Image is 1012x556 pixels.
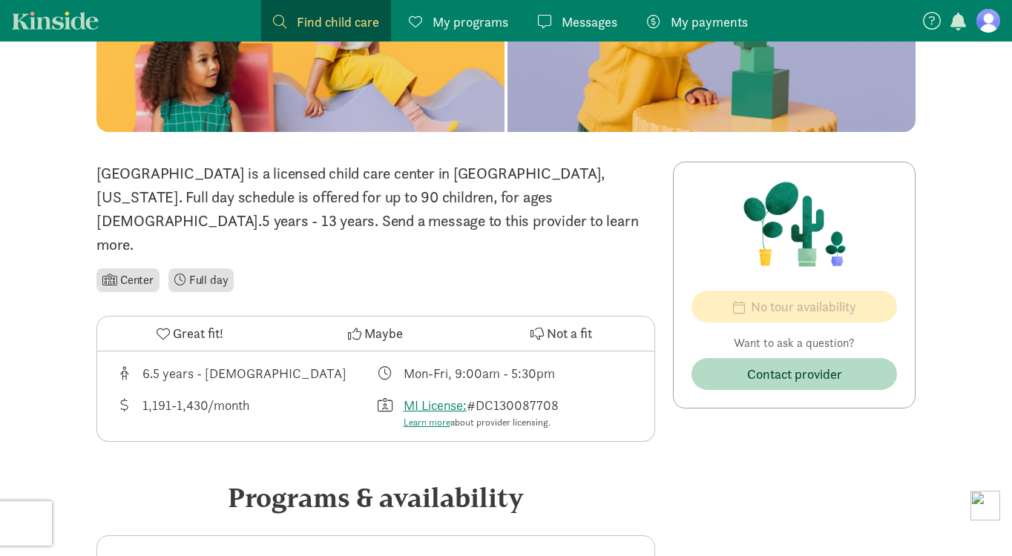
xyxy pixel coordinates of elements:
div: Average tuition for this program [115,395,376,430]
span: Not a fit [547,323,592,343]
div: Mon-Fri, 9:00am - 5:30pm [404,363,555,383]
a: MI License: [404,397,467,414]
p: Want to ask a question? [691,334,897,352]
div: Programs & availability [96,477,655,517]
button: Contact provider [691,358,897,390]
div: Age range for children that this provider cares for [115,363,376,383]
span: My payments [671,12,748,32]
button: Not a fit [469,317,654,351]
span: Find child care [297,12,379,32]
button: Maybe [283,317,468,351]
div: License number [376,395,637,430]
span: My programs [433,12,508,32]
a: Learn more [404,416,450,428]
div: Class schedule [376,363,637,383]
span: Contact provider [747,364,842,384]
span: Great fit! [173,323,223,343]
div: about provider licensing. [404,415,559,430]
a: Kinside [12,11,99,30]
div: 6.5 years - [DEMOGRAPHIC_DATA] [142,363,346,383]
button: Great fit! [97,317,283,351]
span: No tour availability [751,297,856,317]
span: Maybe [364,323,403,343]
span: Messages [562,12,617,32]
div: #DC130087708 [404,395,559,430]
div: 1,191-1,430/month [142,395,249,430]
p: [GEOGRAPHIC_DATA] is a licensed child care center in [GEOGRAPHIC_DATA], [US_STATE]. Full day sche... [96,162,655,257]
li: Full day [168,268,234,292]
button: No tour availability [691,291,897,322]
li: Center [96,268,160,292]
